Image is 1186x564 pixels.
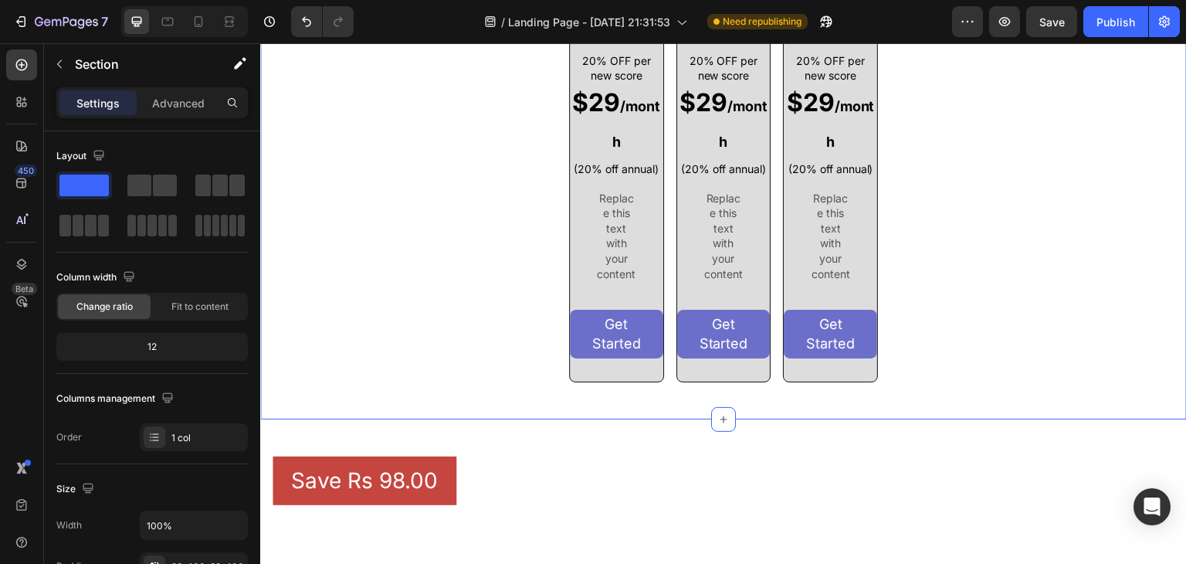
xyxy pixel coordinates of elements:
[141,511,247,539] input: Auto
[524,42,617,117] h2: $29
[310,267,403,314] button: <p>Get Started</p>
[431,135,496,251] div: Replace this text with your content
[542,271,598,310] p: Get Started
[1083,6,1148,37] button: Publish
[101,12,108,31] p: 7
[1133,488,1171,525] div: Open Intercom Messenger
[56,518,82,532] div: Width
[56,146,108,167] div: Layout
[311,118,402,134] p: (20% off annual)
[56,267,138,288] div: Column width
[418,10,509,40] p: 20% OFF per new score
[501,14,505,30] span: /
[56,389,177,409] div: Columns management
[12,413,196,462] button: <p>Save Rs 98.00</p>
[6,6,115,37] button: 7
[171,431,244,445] div: 1 col
[417,267,510,314] button: <p>Get Started</p>
[56,430,82,444] div: Order
[459,55,507,107] span: /month
[524,267,617,314] button: <p>Get Started</p>
[76,300,133,314] span: Change ratio
[537,135,602,251] div: Replace this text with your content
[525,118,615,134] p: (20% off annual)
[723,15,801,29] span: Need republishing
[324,135,388,251] div: Replace this text with your content
[171,300,229,314] span: Fit to content
[260,43,1186,564] iframe: Design area
[31,423,178,453] p: Save Rs 98.00
[417,42,510,117] h2: $29
[12,283,37,295] div: Beta
[525,10,615,40] p: 20% OFF per new score
[1096,14,1135,30] div: Publish
[508,14,670,30] span: Landing Page - [DATE] 21:31:53
[1039,15,1065,29] span: Save
[566,55,615,107] span: /month
[291,6,354,37] div: Undo/Redo
[418,118,509,134] p: (20% off annual)
[59,336,245,358] div: 12
[76,95,120,111] p: Settings
[1026,6,1077,37] button: Save
[352,55,401,107] span: /month
[328,271,385,310] p: Get Started
[152,95,205,111] p: Advanced
[15,165,37,177] div: 450
[56,479,97,500] div: Size
[435,271,492,310] p: Get Started
[75,55,202,73] p: Section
